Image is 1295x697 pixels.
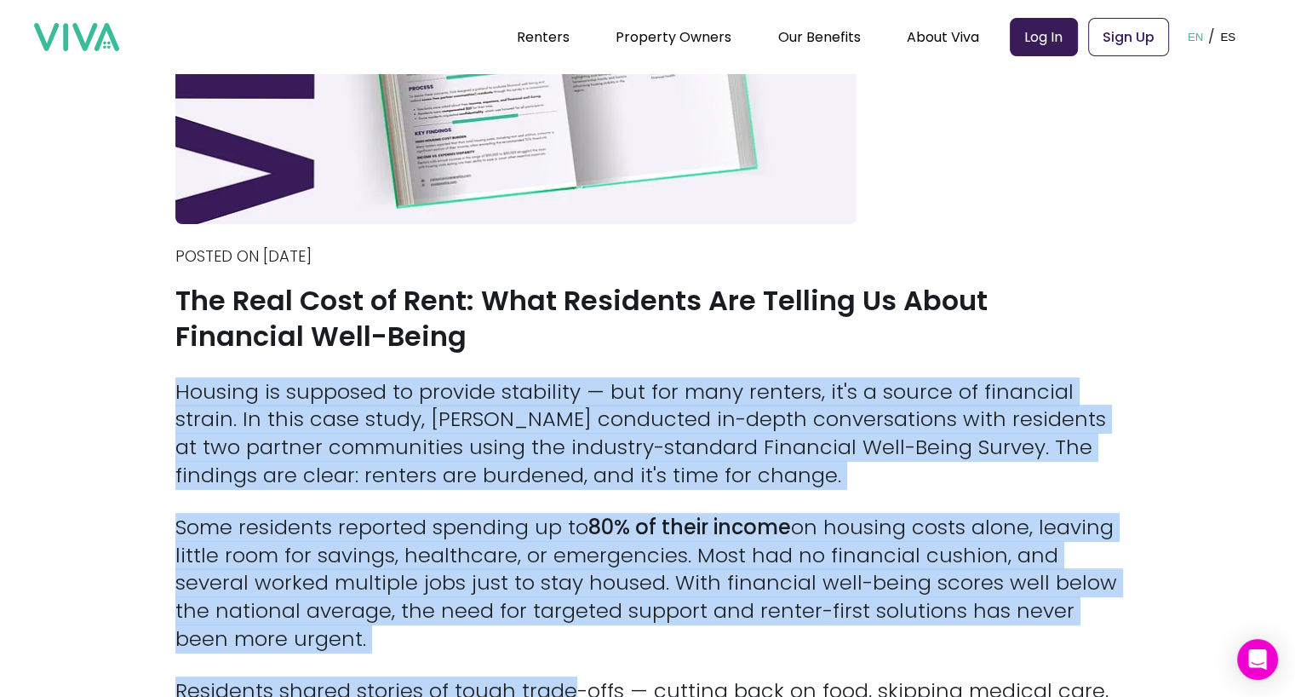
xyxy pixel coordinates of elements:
[588,513,791,541] strong: 80% of their income
[1215,10,1241,63] button: ES
[777,15,860,58] div: Our Benefits
[1237,639,1278,680] div: Open Intercom Messenger
[517,27,570,47] a: Renters
[1183,10,1209,63] button: EN
[175,283,1120,354] h1: The Real Cost of Rent: What Residents Are Telling Us About Financial Well-Being
[1088,18,1169,56] a: Sign Up
[1208,24,1215,49] p: /
[175,514,1120,654] p: Some residents reported spending up to on housing costs alone, leaving little room for savings, h...
[907,15,979,58] div: About Viva
[34,23,119,52] img: viva
[1010,18,1078,56] a: Log In
[175,245,1120,268] p: Posted on [DATE]
[175,378,1120,490] p: Housing is supposed to provide stability — but for many renters, it's a source of financial strai...
[616,27,731,47] a: Property Owners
